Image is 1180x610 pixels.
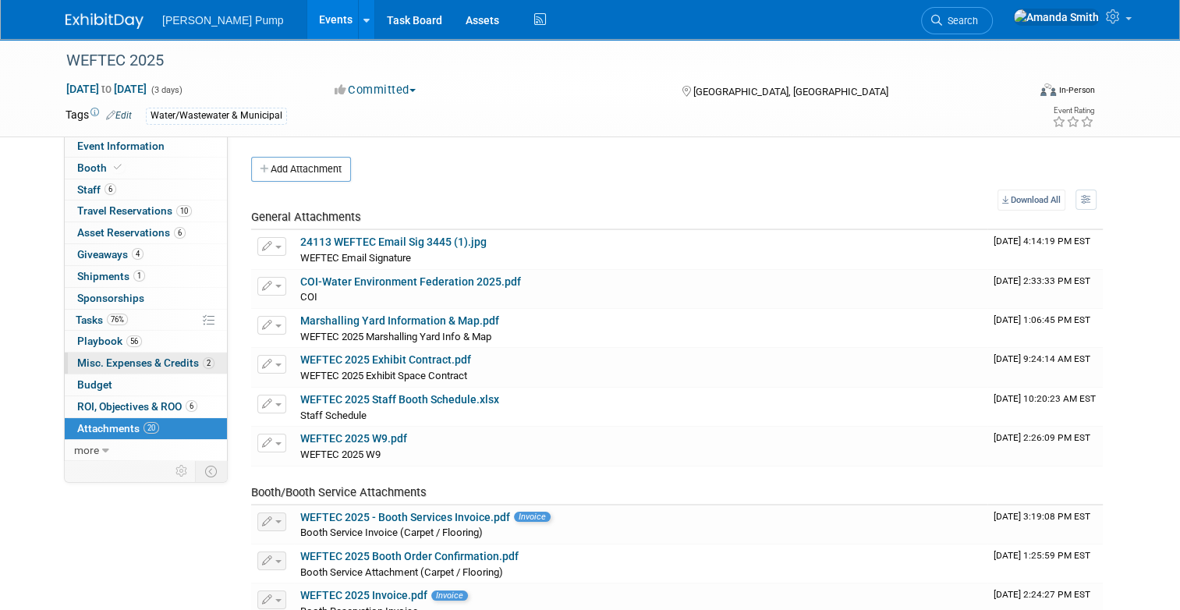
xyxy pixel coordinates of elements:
span: WEFTEC 2025 Marshalling Yard Info & Map [300,331,491,342]
td: Upload Timestamp [987,309,1103,348]
span: 20 [144,422,159,434]
span: Upload Timestamp [994,432,1090,443]
a: WEFTEC 2025 Staff Booth Schedule.xlsx [300,393,499,406]
td: Upload Timestamp [987,544,1103,583]
a: more [65,440,227,461]
img: Amanda Smith [1013,9,1100,26]
div: Event Format [943,81,1095,105]
a: Edit [106,110,132,121]
a: Marshalling Yard Information & Map.pdf [300,314,499,327]
td: Personalize Event Tab Strip [168,461,196,481]
a: WEFTEC 2025 Invoice.pdf [300,589,427,601]
span: to [99,83,114,95]
span: Upload Timestamp [994,511,1090,522]
span: more [74,444,99,456]
span: Tasks [76,314,128,326]
a: Staff6 [65,179,227,200]
a: Giveaways4 [65,244,227,265]
span: Upload Timestamp [994,236,1090,246]
span: [DATE] [DATE] [66,82,147,96]
span: Event Information [77,140,165,152]
span: 2 [203,357,214,369]
td: Upload Timestamp [987,427,1103,466]
div: Event Rating [1052,107,1094,115]
span: Attachments [77,422,159,434]
a: Travel Reservations10 [65,200,227,222]
span: [GEOGRAPHIC_DATA], [GEOGRAPHIC_DATA] [693,86,888,98]
div: In-Person [1058,84,1095,96]
span: 56 [126,335,142,347]
span: Staff Schedule [300,410,367,421]
a: 24113 WEFTEC Email Sig 3445 (1).jpg [300,236,487,248]
a: Event Information [65,136,227,157]
img: Format-Inperson.png [1040,83,1056,96]
a: Attachments20 [65,418,227,439]
td: Tags [66,107,132,125]
span: WEFTEC 2025 Exhibit Space Contract [300,370,467,381]
button: Committed [329,82,422,98]
img: ExhibitDay [66,13,144,29]
span: Invoice [514,512,551,522]
span: Sponsorships [77,292,144,304]
a: Download All [998,190,1065,211]
a: Budget [65,374,227,395]
span: 1 [133,270,145,282]
td: Upload Timestamp [987,230,1103,269]
span: Upload Timestamp [994,393,1096,404]
span: 6 [186,400,197,412]
span: Giveaways [77,248,144,261]
div: Water/Wastewater & Municipal [146,108,287,124]
a: Playbook56 [65,331,227,352]
span: [PERSON_NAME] Pump [162,14,284,27]
td: Toggle Event Tabs [196,461,228,481]
td: Upload Timestamp [987,505,1103,544]
span: Upload Timestamp [994,353,1090,364]
span: COI [300,291,317,303]
td: Upload Timestamp [987,388,1103,427]
span: 6 [174,227,186,239]
a: COI-Water Environment Federation 2025.pdf [300,275,521,288]
span: ROI, Objectives & ROO [77,400,197,413]
span: Booth/Booth Service Attachments [251,485,427,499]
span: Booth Service Attachment (Carpet / Flooring) [300,566,503,578]
div: WEFTEC 2025 [61,47,1008,75]
a: Tasks76% [65,310,227,331]
span: Shipments [77,270,145,282]
a: Booth [65,158,227,179]
span: Staff [77,183,116,196]
span: 4 [132,248,144,260]
a: Sponsorships [65,288,227,309]
span: Budget [77,378,112,391]
span: Playbook [77,335,142,347]
span: Upload Timestamp [994,314,1090,325]
td: Upload Timestamp [987,348,1103,387]
a: Asset Reservations6 [65,222,227,243]
span: Invoice [431,590,468,601]
a: Shipments1 [65,266,227,287]
span: Booth [77,161,125,174]
span: Misc. Expenses & Credits [77,356,214,369]
span: Upload Timestamp [994,550,1090,561]
span: Asset Reservations [77,226,186,239]
span: Search [942,15,978,27]
span: Upload Timestamp [994,589,1090,600]
button: Add Attachment [251,157,351,182]
span: Upload Timestamp [994,275,1090,286]
a: WEFTEC 2025 Booth Order Confirmation.pdf [300,550,519,562]
a: Misc. Expenses & Credits2 [65,353,227,374]
a: ROI, Objectives & ROO6 [65,396,227,417]
span: 76% [107,314,128,325]
a: WEFTEC 2025 Exhibit Contract.pdf [300,353,471,366]
span: (3 days) [150,85,182,95]
span: Travel Reservations [77,204,192,217]
span: WEFTEC Email Signature [300,252,411,264]
span: 10 [176,205,192,217]
a: WEFTEC 2025 W9.pdf [300,432,407,445]
td: Upload Timestamp [987,270,1103,309]
span: Booth Service Invoice (Carpet / Flooring) [300,527,483,538]
span: 6 [105,183,116,195]
a: Search [921,7,993,34]
span: General Attachments [251,210,361,224]
span: WEFTEC 2025 W9 [300,449,381,460]
i: Booth reservation complete [114,163,122,172]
